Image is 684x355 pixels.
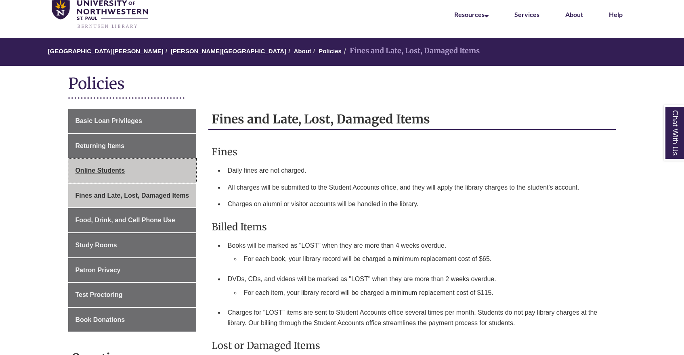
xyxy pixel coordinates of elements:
[68,134,196,158] a: Returning Items
[68,283,196,307] a: Test Proctoring
[68,184,196,208] a: Fines and Late, Lost, Damaged Items
[75,242,117,248] span: Study Rooms
[212,146,613,158] h3: Fines
[225,304,613,331] li: Charges for "LOST" items are sent to Student Accounts office several times per month. Students do...
[609,10,623,18] a: Help
[454,10,489,18] a: Resources
[68,109,196,133] a: Basic Loan Privileges
[75,117,142,124] span: Basic Loan Privileges
[68,208,196,232] a: Food, Drink, and Cell Phone Use
[565,10,583,18] a: About
[75,167,125,174] span: Online Students
[225,179,613,196] li: All charges will be submitted to the Student Accounts office, and they will apply the library cha...
[171,48,286,54] a: [PERSON_NAME][GEOGRAPHIC_DATA]
[342,45,480,57] li: Fines and Late, Lost, Damaged Items
[514,10,539,18] a: Services
[294,48,311,54] a: About
[68,74,615,95] h1: Policies
[225,237,613,271] li: Books will be marked as "LOST" when they are more than 4 weeks overdue.
[68,258,196,282] a: Patron Privacy
[75,217,175,223] span: Food, Drink, and Cell Phone Use
[48,48,164,54] a: [GEOGRAPHIC_DATA][PERSON_NAME]
[75,267,120,274] span: Patron Privacy
[225,162,613,179] li: Daily fines are not charged.
[75,316,125,323] span: Book Donations
[68,109,196,332] div: Guide Page Menu
[75,192,189,199] span: Fines and Late, Lost, Damaged Items
[68,159,196,183] a: Online Students
[241,251,609,267] li: For each book, your library record will be charged a minimum replacement cost of $65.
[68,233,196,257] a: Study Rooms
[212,339,613,352] h3: Lost or Damaged Items
[241,284,609,301] li: For each item, your library record will be charged a minimum replacement cost of $115.
[208,109,616,130] h2: Fines and Late, Lost, Damaged Items
[75,142,124,149] span: Returning Items
[68,308,196,332] a: Book Donations
[319,48,342,54] a: Policies
[225,271,613,304] li: DVDs, CDs, and videos will be marked as "LOST" when they are more than 2 weeks overdue.
[225,196,613,213] li: Charges on alumni or visitor accounts will be handled in the library.
[75,291,122,298] span: Test Proctoring
[212,221,613,233] h3: Billed Items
